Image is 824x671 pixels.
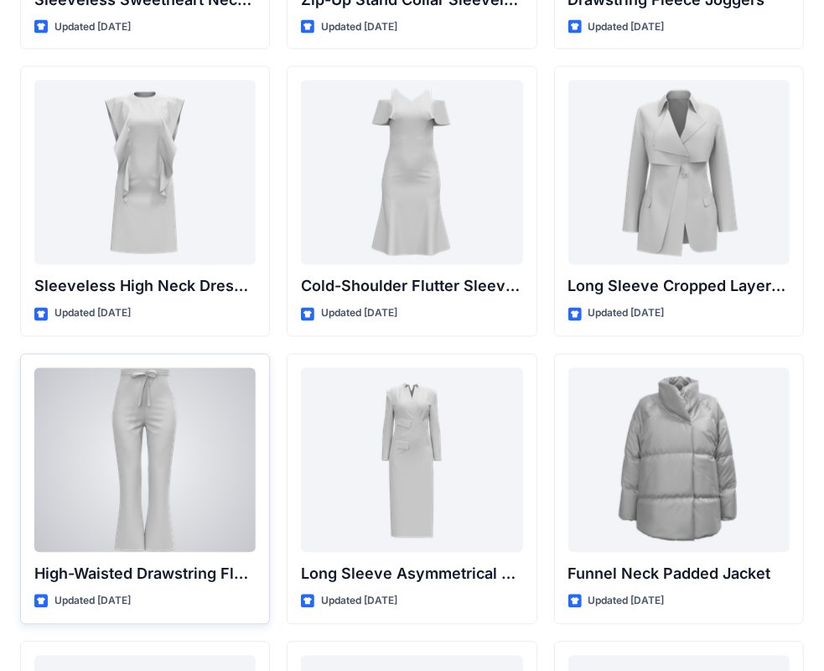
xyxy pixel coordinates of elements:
[588,593,665,611] p: Updated [DATE]
[34,275,256,299] p: Sleeveless High Neck Dress with Front Ruffle
[54,305,131,323] p: Updated [DATE]
[321,18,397,36] p: Updated [DATE]
[34,81,256,265] a: Sleeveless High Neck Dress with Front Ruffle
[301,563,522,586] p: Long Sleeve Asymmetrical Wrap Midi Dress
[568,368,790,553] a: Funnel Neck Padded Jacket
[301,368,522,553] a: Long Sleeve Asymmetrical Wrap Midi Dress
[54,18,131,36] p: Updated [DATE]
[321,593,397,611] p: Updated [DATE]
[34,368,256,553] a: High-Waisted Drawstring Flare Trousers
[568,81,790,265] a: Long Sleeve Cropped Layered Blazer Dress
[588,18,665,36] p: Updated [DATE]
[34,563,256,586] p: High-Waisted Drawstring Flare Trousers
[568,563,790,586] p: Funnel Neck Padded Jacket
[588,305,665,323] p: Updated [DATE]
[301,81,522,265] a: Cold-Shoulder Flutter Sleeve Midi Dress
[321,305,397,323] p: Updated [DATE]
[301,275,522,299] p: Cold-Shoulder Flutter Sleeve Midi Dress
[54,593,131,611] p: Updated [DATE]
[568,275,790,299] p: Long Sleeve Cropped Layered Blazer Dress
